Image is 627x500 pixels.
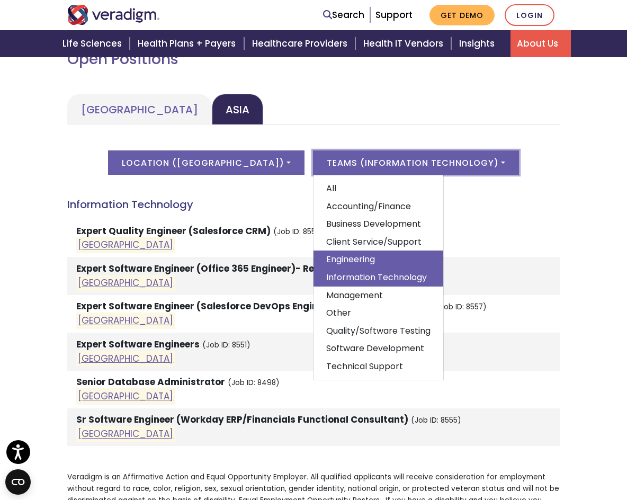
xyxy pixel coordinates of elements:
a: Health IT Vendors [357,30,453,57]
a: About Us [510,30,571,57]
a: Business Development [313,215,443,233]
a: Client Service/Support [313,233,443,251]
a: Information Technology [313,269,443,287]
a: Health Plans + Payers [131,30,245,57]
a: [GEOGRAPHIC_DATA] [78,428,173,441]
button: Teams (Information Technology) [313,150,519,175]
a: Quality/Software Testing [313,322,443,340]
a: Healthcare Providers [246,30,357,57]
a: Login [505,4,554,26]
h2: Open Positions [67,50,560,68]
a: Life Sciences [56,30,131,57]
a: [GEOGRAPHIC_DATA] [67,94,212,125]
a: Asia [212,94,263,125]
a: [GEOGRAPHIC_DATA] [78,315,173,327]
small: (Job ID: 8551) [202,340,250,350]
a: Search [323,8,364,22]
h4: Information Technology [67,198,560,211]
a: Software Development [313,340,443,358]
img: Veradigm logo [67,5,160,25]
button: Open CMP widget [5,469,31,495]
a: [GEOGRAPHIC_DATA] [78,352,173,365]
strong: Expert Software Engineers [76,338,200,351]
a: Insights [453,30,510,57]
a: Get Demo [429,5,495,25]
small: (Job ID: 8558) [273,227,324,237]
a: Accounting/Finance [313,198,443,216]
small: (Job ID: 8555) [411,415,461,425]
strong: Expert Quality Engineer (Salesforce CRM) [76,225,271,237]
a: Technical Support [313,358,443,376]
small: (Job ID: 8498) [228,378,280,388]
strong: Expert Software Engineer (Office 365 Engineer)- Remote [76,262,338,275]
a: Other [313,304,443,322]
a: Management [313,286,443,304]
strong: Senior Database Administrator [76,376,225,388]
a: [GEOGRAPHIC_DATA] [78,390,173,403]
button: Location ([GEOGRAPHIC_DATA]) [108,150,304,175]
a: All [313,180,443,198]
strong: Sr Software Engineer (Workday ERP/Financials Functional Consultant) [76,413,408,426]
a: [GEOGRAPHIC_DATA] [78,239,173,252]
a: Support [375,8,413,21]
a: Engineering [313,251,443,269]
a: [GEOGRAPHIC_DATA] [78,276,173,289]
small: (Job ID: 8557) [436,302,487,312]
strong: Expert Software Engineer (Salesforce DevOps Engineer - Gearset Specialist) [76,300,434,312]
